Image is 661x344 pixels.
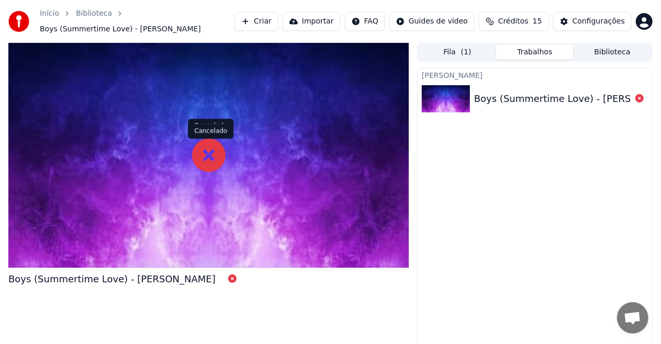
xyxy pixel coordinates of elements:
div: [PERSON_NAME] [418,68,652,81]
button: Configurações [553,12,632,31]
button: Créditos15 [479,12,549,31]
button: Fila [419,44,496,60]
button: Importar [283,12,341,31]
a: Bate-papo aberto [617,302,648,334]
div: Cancelado [188,124,233,139]
button: Biblioteca [574,44,651,60]
span: ( 1 ) [461,47,472,58]
a: Biblioteca [76,8,112,19]
span: Créditos [498,16,529,27]
div: Configurações [573,16,625,27]
a: Início [40,8,59,19]
button: Guides de vídeo [389,12,475,31]
button: Criar [234,12,278,31]
span: 15 [533,16,542,27]
div: Cancelado [188,119,233,133]
span: Boys (Summertime Love) - [PERSON_NAME] [40,24,201,35]
div: Boys (Summertime Love) - [PERSON_NAME] [8,272,216,286]
img: youka [8,11,29,32]
button: FAQ [345,12,385,31]
button: Trabalhos [496,44,574,60]
nav: breadcrumb [40,8,234,35]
